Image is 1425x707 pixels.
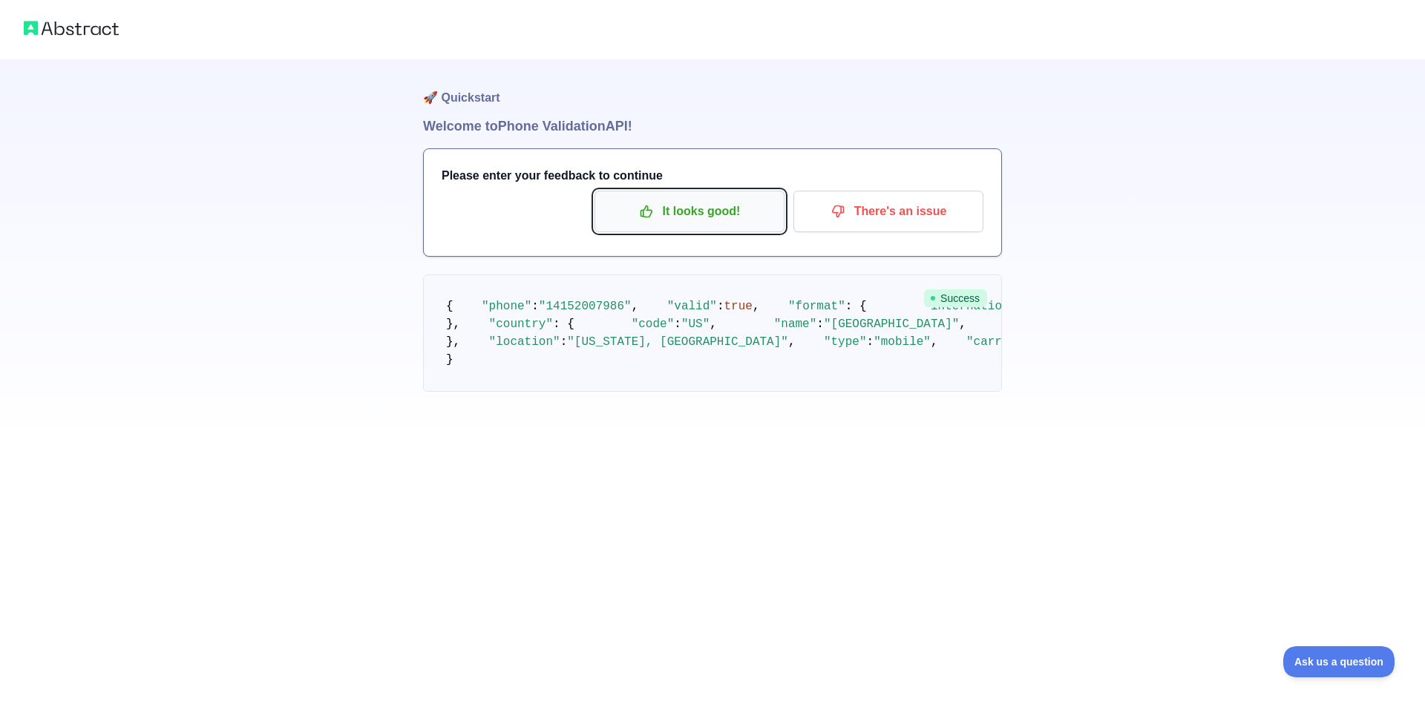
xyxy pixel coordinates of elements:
[531,300,539,313] span: :
[423,59,1002,116] h1: 🚀 Quickstart
[24,18,119,39] img: Abstract logo
[824,318,959,331] span: "[GEOGRAPHIC_DATA]"
[793,191,983,232] button: There's an issue
[606,199,773,224] p: It looks good!
[924,289,987,307] span: Success
[717,300,724,313] span: :
[874,335,931,349] span: "mobile"
[710,318,717,331] span: ,
[805,199,972,224] p: There's an issue
[931,335,938,349] span: ,
[423,116,1002,137] h1: Welcome to Phone Validation API!
[788,335,796,349] span: ,
[446,300,1387,366] code: }, }, }
[824,335,867,349] span: "type"
[867,335,874,349] span: :
[753,300,760,313] span: ,
[553,318,574,331] span: : {
[966,335,1030,349] span: "carrier"
[845,300,867,313] span: : {
[442,167,983,185] h3: Please enter your feedback to continue
[446,300,453,313] span: {
[1283,646,1395,677] iframe: Toggle Customer Support
[816,318,824,331] span: :
[560,335,568,349] span: :
[594,191,784,232] button: It looks good!
[632,318,675,331] span: "code"
[489,318,553,331] span: "country"
[788,300,845,313] span: "format"
[567,335,788,349] span: "[US_STATE], [GEOGRAPHIC_DATA]"
[674,318,681,331] span: :
[667,300,717,313] span: "valid"
[482,300,531,313] span: "phone"
[681,318,710,331] span: "US"
[539,300,632,313] span: "14152007986"
[489,335,560,349] span: "location"
[632,300,639,313] span: ,
[923,300,1030,313] span: "international"
[959,318,966,331] span: ,
[724,300,753,313] span: true
[774,318,817,331] span: "name"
